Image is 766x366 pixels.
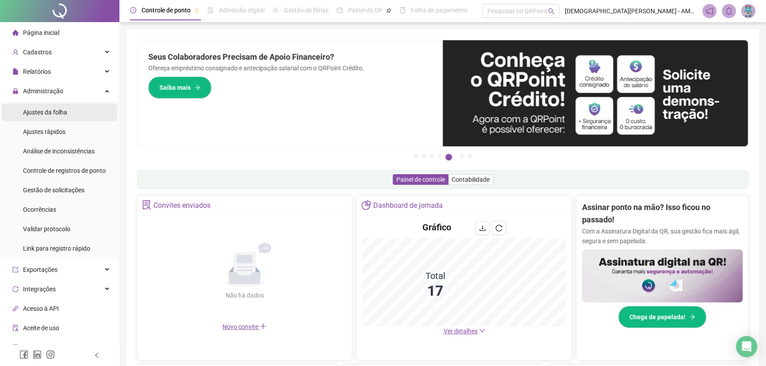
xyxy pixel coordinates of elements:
[23,344,69,351] span: Atestado técnico
[260,323,267,330] span: plus
[272,7,279,13] span: sun
[460,154,464,158] button: 6
[153,198,211,213] div: Convites enviados
[46,350,55,359] span: instagram
[284,7,329,14] span: Gestão de férias
[23,128,65,135] span: Ajustes rápidos
[742,4,755,18] img: 76283
[725,7,733,15] span: bell
[479,328,485,334] span: down
[12,69,19,75] span: file
[94,352,100,358] span: left
[689,314,695,320] span: arrow-right
[23,167,106,174] span: Controle de registros de ponto
[23,187,84,194] span: Gestão de solicitações
[399,7,406,13] span: book
[219,7,264,14] span: Admissão digital
[452,176,490,183] span: Contabilidade
[582,226,743,246] p: Com a Assinatura Digital da QR, sua gestão fica mais ágil, segura e sem papelada.
[444,328,478,335] span: Ver detalhes
[12,30,19,36] span: home
[23,286,56,293] span: Integrações
[23,305,59,312] span: Acesso à API
[12,286,19,292] span: sync
[148,51,432,63] h2: Seus Colaboradores Precisam de Apoio Financeiro?
[444,328,485,335] a: Ver detalhes down
[582,201,743,226] h2: Assinar ponto na mão? Isso ficou no passado!
[414,154,418,158] button: 1
[548,8,555,15] span: search
[736,336,757,357] div: Open Intercom Messenger
[12,344,19,351] span: solution
[565,6,697,16] span: [DEMOGRAPHIC_DATA][PERSON_NAME] - AMOR SAÚDE
[12,305,19,312] span: api
[23,49,52,56] span: Cadastros
[204,290,285,300] div: Não há dados
[337,7,343,13] span: dashboard
[23,266,57,273] span: Exportações
[12,325,19,331] span: audit
[361,200,371,210] span: pie-chart
[445,154,452,160] button: 5
[23,29,59,36] span: Página inicial
[705,7,713,15] span: notification
[12,267,19,273] span: export
[411,7,467,14] span: Folha de pagamento
[437,154,442,158] button: 4
[33,350,42,359] span: linkedin
[467,154,472,158] button: 7
[618,306,706,328] button: Chega de papelada!
[222,323,267,330] span: Novo convite
[23,245,90,252] span: Link para registro rápido
[23,68,51,75] span: Relatórios
[443,40,748,146] img: banner%2F11e687cd-1386-4cbd-b13b-7bd81425532d.png
[495,225,502,232] span: reload
[348,7,383,14] span: Painel do DP
[23,225,70,233] span: Validar protocolo
[429,154,434,158] button: 3
[19,350,28,359] span: facebook
[23,324,59,332] span: Aceite de uso
[396,176,445,183] span: Painel de controle
[23,88,63,95] span: Administração
[159,83,191,92] span: Saiba mais
[23,148,95,155] span: Análise de inconsistências
[421,154,426,158] button: 2
[148,76,211,99] button: Saiba mais
[142,7,191,14] span: Controle de ponto
[12,49,19,55] span: user-add
[23,109,67,116] span: Ajustes da folha
[23,206,56,213] span: Ocorrências
[422,221,451,233] h4: Gráfico
[142,200,151,210] span: solution
[194,84,200,91] span: arrow-right
[479,225,486,232] span: download
[194,8,199,13] span: pushpin
[148,63,432,73] p: Ofereça empréstimo consignado e antecipação salarial com o QRPoint Crédito.
[12,88,19,94] span: lock
[207,7,214,13] span: file-done
[386,8,391,13] span: pushpin
[629,312,686,322] span: Chega de papelada!
[130,7,136,13] span: clock-circle
[582,249,743,302] img: banner%2F02c71560-61a6-44d4-94b9-c8ab97240462.png
[373,198,443,213] div: Dashboard de jornada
